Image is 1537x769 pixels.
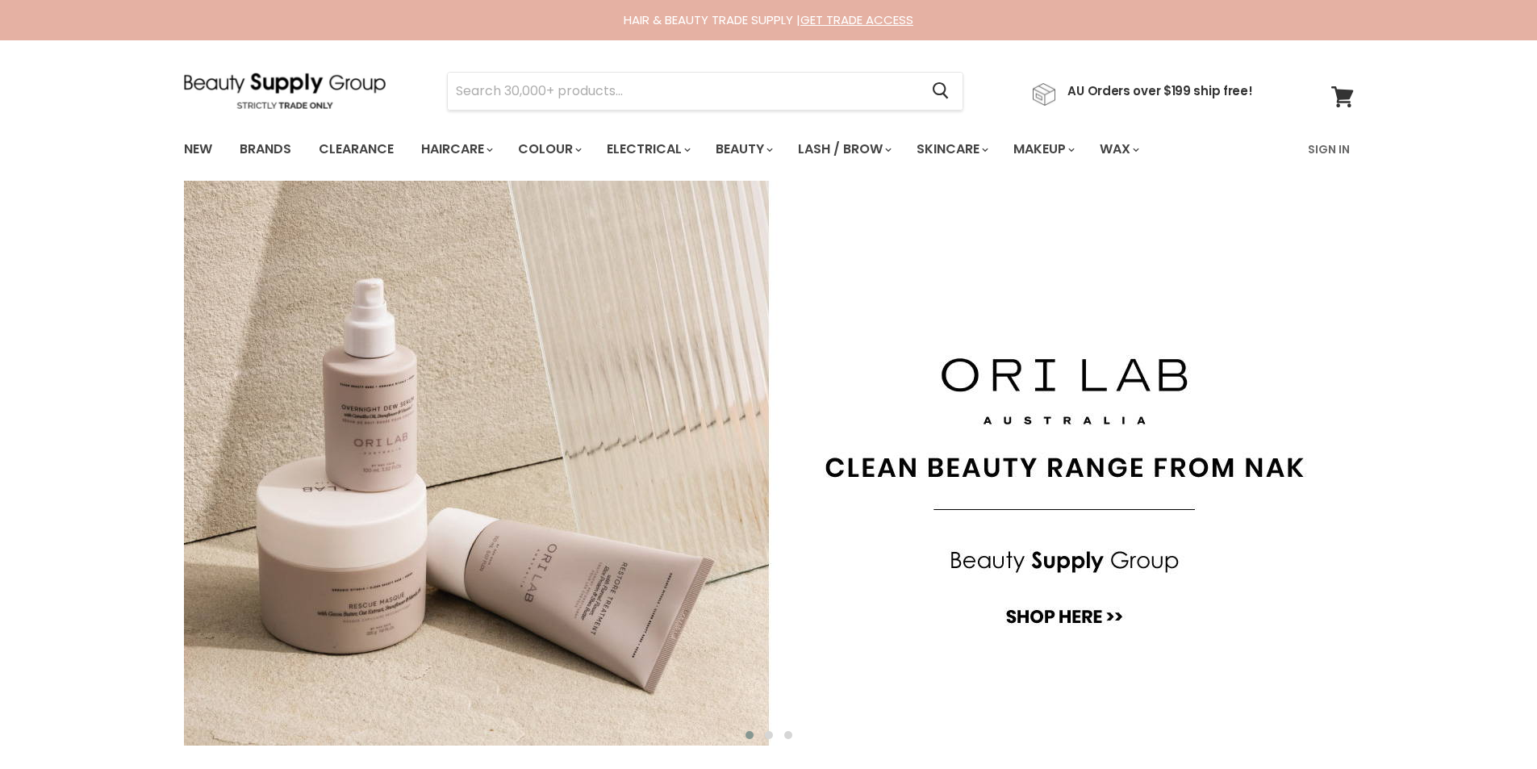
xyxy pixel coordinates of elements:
a: Clearance [307,132,406,166]
input: Search [448,73,920,110]
a: Electrical [595,132,700,166]
a: Lash / Brow [786,132,901,166]
a: Skincare [904,132,998,166]
a: Wax [1088,132,1149,166]
a: Brands [228,132,303,166]
a: New [172,132,224,166]
nav: Main [164,126,1374,173]
button: Search [920,73,963,110]
a: GET TRADE ACCESS [800,11,913,28]
div: HAIR & BEAUTY TRADE SUPPLY | [164,12,1374,28]
ul: Main menu [172,126,1226,173]
a: Haircare [409,132,503,166]
a: Sign In [1298,132,1359,166]
form: Product [447,72,963,111]
a: Beauty [704,132,783,166]
a: Makeup [1001,132,1084,166]
a: Colour [506,132,591,166]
